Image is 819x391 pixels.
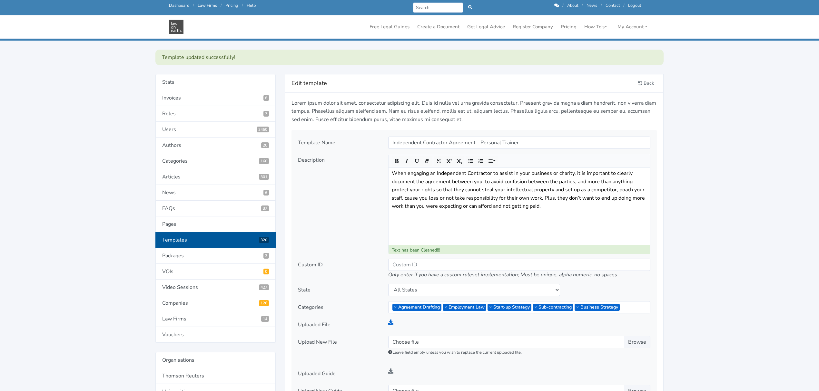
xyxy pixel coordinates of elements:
span: Video Sessions [259,284,269,290]
li: Agreement Drafting [392,304,441,311]
span: / [623,3,625,8]
span: 7 [263,111,269,117]
button: Underline (CTRL+U) [412,156,422,166]
span: 160 [259,158,269,164]
a: Free Legal Guides [367,21,412,33]
a: Stats [155,74,276,90]
a: Back [635,78,657,88]
span: / [582,3,583,8]
span: × [534,304,537,311]
button: Paragraph [486,156,498,166]
a: Help [247,3,256,8]
span: × [394,304,397,311]
button: Unordered list (CTRL+SHIFT+NUM7) [466,156,476,166]
a: Vouchers [155,327,276,343]
span: 320 [259,237,269,243]
li: Employment Law [443,304,486,311]
a: Pages [155,216,276,232]
a: Articles [155,169,276,185]
span: 37 [261,205,269,211]
a: Law Firms14 [155,311,276,327]
img: Law On Earth [169,20,183,34]
input: Name [388,137,650,149]
div: Template updated successfully! [155,50,664,65]
span: Pending VOIs [263,269,269,274]
a: News [155,185,276,201]
input: Custom ID [388,259,650,271]
div: State [293,284,384,296]
p: Lorem ipsum dolor sit amet, consectetur adipiscing elit. Duis id nulla vel urna gravida consectet... [291,99,657,124]
a: My Account [615,21,650,33]
span: 3 [263,253,269,259]
h4: Edit template [291,78,635,89]
a: About [567,3,578,8]
a: Dashboard [169,3,189,8]
button: Remove Font Style (CTRL+\) [422,156,432,166]
li: Business Strategy [575,304,620,311]
span: Law Firms [261,316,269,322]
a: Invoices8 [155,90,276,106]
a: Users3450 [155,122,276,138]
a: Pricing [558,21,579,33]
li: Sub-contracting [533,304,573,311]
a: Logout [628,3,641,8]
a: Register Company [510,21,556,33]
em: Only enter if you have a custom ruleset implementation; Must be unique, alpha numeric, no spaces. [388,271,618,278]
span: 3450 [257,127,269,132]
span: × [576,304,579,311]
span: 20 [261,142,269,148]
a: News [587,3,597,8]
a: Create a Document [415,21,462,33]
a: Law Firms [198,3,217,8]
div: Description [293,154,384,253]
li: Start-up Strategy [488,304,531,311]
div: Template Name [293,137,384,149]
div: Categories [293,301,384,313]
span: 6 [263,190,269,195]
button: Italic (CTRL+I) [402,156,412,166]
span: × [444,304,447,311]
a: Authors20 [155,138,276,153]
div: Custom ID [293,259,384,279]
span: × [489,304,492,311]
a: VOIs0 [155,264,276,280]
a: Thomson Reuters [155,368,276,384]
span: / [601,3,602,8]
a: Organisations [155,352,276,368]
button: Bold (CTRL+B) [392,156,402,166]
p: When engaging an Independent Contractor to assist in your business or charity, it is important to... [392,169,647,211]
button: Superscript [444,156,454,166]
input: Search [413,3,463,13]
a: Companies126 [155,295,276,311]
span: / [221,3,222,8]
a: Get Legal Advice [465,21,508,33]
span: / [242,3,243,8]
span: Registered Companies [259,300,269,306]
div: Text has been Cleaned!!! [389,245,650,254]
span: / [193,3,194,8]
span: 301 [259,174,269,180]
a: Pricing [225,3,238,8]
a: Video Sessions427 [155,280,276,295]
button: Strikethrough (CTRL+SHIFT+S) [434,156,444,166]
a: Templates [155,232,276,248]
small: Leave field empty unless you wish to replace the current uploaded file. [388,349,522,355]
div: Upload New File [293,336,384,362]
button: Ordered list (CTRL+SHIFT+NUM8) [476,156,486,166]
span: / [562,3,564,8]
a: Contact [606,3,620,8]
div: Uploaded Guide [293,367,384,380]
div: Uploaded File [293,319,384,331]
a: Packages3 [155,248,276,264]
span: 8 [263,95,269,101]
a: Roles7 [155,106,276,122]
a: FAQs [155,201,276,216]
a: Categories160 [155,153,276,169]
button: Subscript [454,156,464,166]
a: How To's [582,21,610,33]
